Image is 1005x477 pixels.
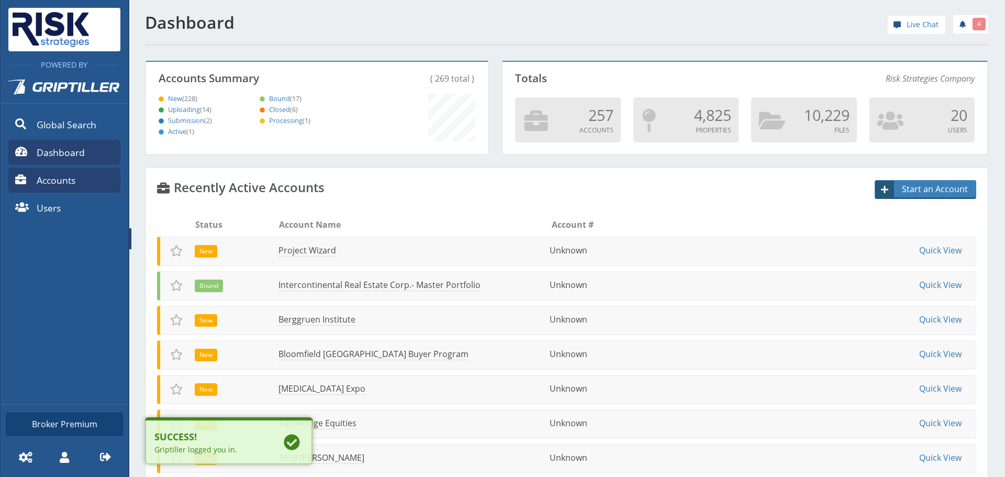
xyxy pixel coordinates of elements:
img: Risk Strategies Company [8,8,93,51]
p: Properties [641,126,731,135]
a: Quick View [919,348,962,360]
a: New(228) [155,94,197,103]
span: 257 [588,105,613,125]
p: Accounts [522,126,613,135]
a: Quick View [919,245,962,256]
span: 20 [951,105,967,125]
span: (228) [182,94,197,103]
span: (17) [290,94,301,103]
a: 1919 [PERSON_NAME] [278,452,364,464]
p: Users [877,126,967,135]
a: Project Wizard [278,245,336,257]
h1: Dashboard [145,13,561,32]
p: Totals [515,72,739,84]
span: Add to Favorites [170,383,183,395]
a: Broker Premium [6,413,123,436]
a: Uploading(14) [155,105,211,114]
span: (2) [204,116,212,125]
span: Submission [155,116,212,125]
a: Accounts [8,168,120,193]
li: Unknown [550,451,631,464]
span: New [155,94,197,103]
a: Quick View [919,314,962,325]
span: Add to Favorites [170,245,183,257]
button: Start an Account [875,180,976,199]
a: Closed(6) [256,105,298,114]
div: Griptiller logged you in. [154,444,265,455]
a: Quick View [919,279,962,291]
a: Quick View [919,383,962,394]
span: Bound [256,94,301,103]
span: Add to Favorites [170,348,183,361]
span: Global Search [37,118,96,131]
a: Bloomfield [GEOGRAPHIC_DATA] Buyer Program [278,348,468,360]
a: [MEDICAL_DATA] Expo [278,383,365,395]
span: Accounts [37,173,75,187]
span: New [199,385,213,394]
a: Quick View [919,417,962,429]
a: Berggruen Institute [278,314,355,326]
span: 4 [977,19,981,29]
div: help [888,16,945,37]
a: Dashboard [8,140,120,165]
a: Users [8,195,120,220]
span: Powered By [36,60,93,70]
a: Live Chat [888,16,945,34]
p: Accounts Summary [159,72,338,84]
span: 10,229 [804,105,850,125]
li: Account Name [279,218,549,231]
b: Success! [154,430,265,444]
div: ( 269 total ) [351,72,475,85]
li: Unknown [550,279,631,291]
span: 4,825 [694,105,731,125]
span: Users [37,201,61,215]
a: Processing(1) [256,116,310,125]
a: Bound(17) [256,94,301,103]
li: Unknown [550,313,631,326]
li: Unknown [550,244,631,257]
span: Uploading [155,105,211,114]
span: (6) [290,105,298,114]
span: (1) [303,116,310,125]
li: Account # [552,218,634,231]
span: Risk Strategies Company [886,72,975,85]
span: Add to Favorites [170,279,183,292]
span: New [199,316,213,325]
span: Closed [256,105,298,114]
span: New [199,350,213,360]
span: New [199,247,213,256]
span: Active [155,127,194,136]
a: Turnbridge Equities [278,417,356,429]
a: Global Search [8,112,120,137]
a: Griptiller [1,71,128,109]
li: Unknown [550,348,631,360]
span: Dashboard [37,146,85,159]
li: Unknown [550,417,631,429]
li: Unknown [550,382,631,395]
li: Status [195,218,277,231]
p: Files [758,126,849,135]
a: Intercontinental Real Estate Corp.- Master Portfolio [278,279,481,291]
div: notifications [945,13,988,34]
a: 4 [953,15,988,34]
span: Live Chat [907,19,939,30]
a: Quick View [919,452,962,463]
span: (1) [186,127,194,136]
a: Submission(2) [155,116,212,125]
span: Processing [256,116,310,125]
span: Add to Favorites [170,314,183,326]
span: (14) [200,105,211,114]
h4: Recently Active Accounts [157,180,325,194]
a: Active(1) [155,127,194,136]
span: Start an Account [896,183,976,195]
span: Bound [199,281,218,291]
